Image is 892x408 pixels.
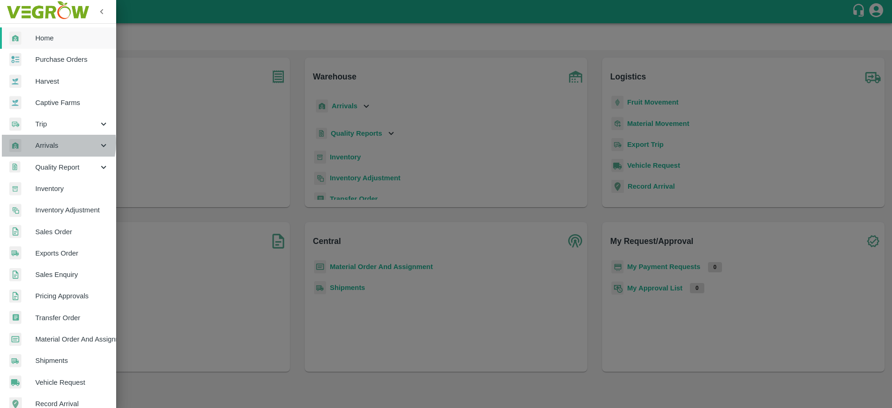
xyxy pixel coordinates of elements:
[35,227,109,237] span: Sales Order
[35,377,109,388] span: Vehicle Request
[35,205,109,215] span: Inventory Adjustment
[9,161,20,173] img: qualityReport
[9,290,21,303] img: sales
[35,162,98,172] span: Quality Report
[35,248,109,258] span: Exports Order
[9,53,21,66] img: reciept
[35,98,109,108] span: Captive Farms
[35,291,109,301] span: Pricing Approvals
[9,268,21,282] img: sales
[35,313,109,323] span: Transfer Order
[35,140,98,151] span: Arrivals
[9,204,21,217] img: inventory
[9,246,21,260] img: shipments
[9,118,21,131] img: delivery
[9,225,21,238] img: sales
[9,74,21,88] img: harvest
[9,182,21,196] img: whInventory
[9,333,21,346] img: centralMaterial
[35,355,109,366] span: Shipments
[35,184,109,194] span: Inventory
[9,32,21,45] img: whArrival
[35,270,109,280] span: Sales Enquiry
[35,76,109,86] span: Harvest
[35,54,109,65] span: Purchase Orders
[9,96,21,110] img: harvest
[35,119,98,129] span: Trip
[9,139,21,152] img: whArrival
[35,334,109,344] span: Material Order And Assignment
[35,33,109,43] span: Home
[9,354,21,368] img: shipments
[9,311,21,324] img: whTransfer
[9,375,21,389] img: vehicle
